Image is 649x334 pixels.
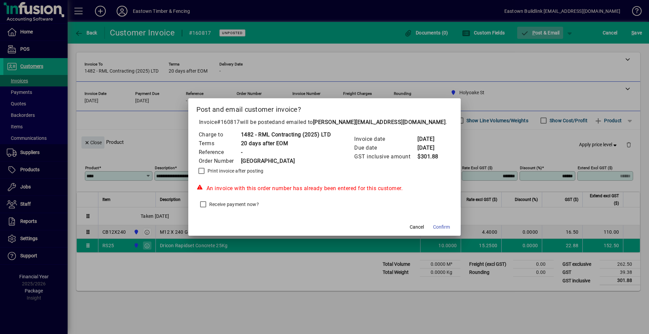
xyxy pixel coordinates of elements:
[417,152,444,161] td: $301.88
[410,224,424,231] span: Cancel
[198,157,241,165] td: Order Number
[433,224,450,231] span: Confirm
[196,184,453,192] div: An invoice with this order number has already been entered for this customer.
[417,135,444,144] td: [DATE]
[198,139,241,148] td: Terms
[417,144,444,152] td: [DATE]
[354,144,417,152] td: Due date
[241,130,331,139] td: 1482 - RML Contracting (2025) LTD
[196,118,453,126] p: Invoice will be posted .
[208,201,259,208] label: Receive payment now?
[406,221,428,233] button: Cancel
[275,119,446,125] span: and emailed to
[241,157,331,165] td: [GEOGRAPHIC_DATA]
[188,98,461,118] h2: Post and email customer invoice?
[430,221,453,233] button: Confirm
[241,148,331,157] td: -
[217,119,240,125] span: #160817
[241,139,331,148] td: 20 days after EOM
[354,135,417,144] td: Invoice date
[313,119,446,125] b: [PERSON_NAME][EMAIL_ADDRESS][DOMAIN_NAME]
[354,152,417,161] td: GST inclusive amount
[198,148,241,157] td: Reference
[198,130,241,139] td: Charge to
[206,168,264,174] label: Print invoice after posting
